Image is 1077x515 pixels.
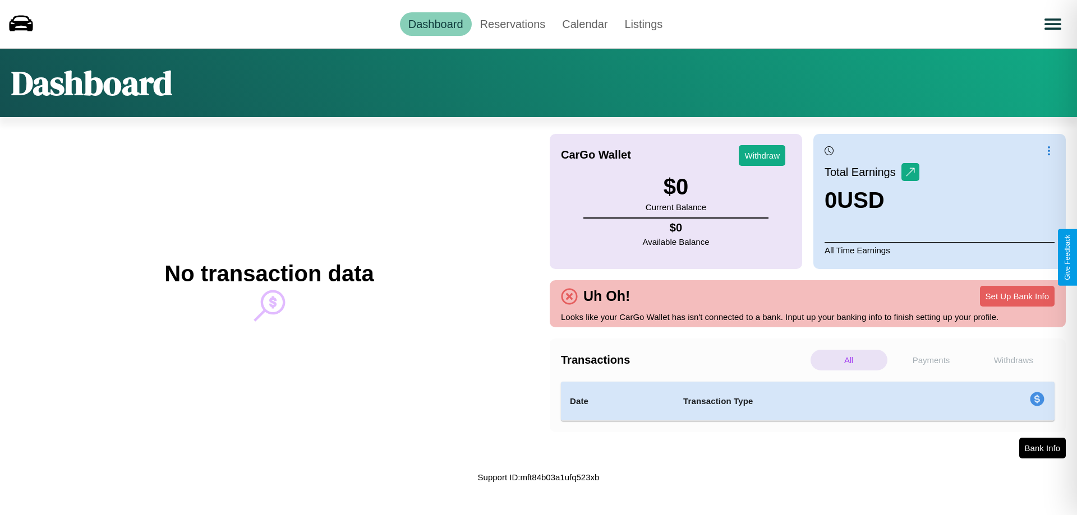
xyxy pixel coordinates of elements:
p: Looks like your CarGo Wallet has isn't connected to a bank. Input up your banking info to finish ... [561,309,1055,324]
p: Available Balance [643,234,710,249]
a: Calendar [554,12,616,36]
a: Dashboard [400,12,472,36]
p: Current Balance [646,199,706,215]
h3: $ 0 [646,174,706,199]
div: Give Feedback [1064,235,1071,280]
h1: Dashboard [11,60,172,106]
h4: Transaction Type [683,395,938,408]
p: All [811,350,887,370]
p: Support ID: mft84b03a1ufq523xb [478,470,600,485]
button: Bank Info [1019,438,1066,458]
p: Total Earnings [825,162,901,182]
button: Withdraw [739,145,785,166]
button: Set Up Bank Info [980,286,1055,307]
p: Payments [893,350,970,370]
button: Open menu [1037,8,1069,40]
a: Reservations [472,12,554,36]
h4: CarGo Wallet [561,149,631,161]
p: Withdraws [975,350,1052,370]
h3: 0 USD [825,188,919,213]
a: Listings [616,12,671,36]
h4: Date [570,395,665,408]
h4: Uh Oh! [578,288,636,304]
h2: No transaction data [164,261,374,286]
h4: $ 0 [643,221,710,234]
h4: Transactions [561,354,808,366]
p: All Time Earnings [825,242,1055,258]
table: simple table [561,382,1055,421]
